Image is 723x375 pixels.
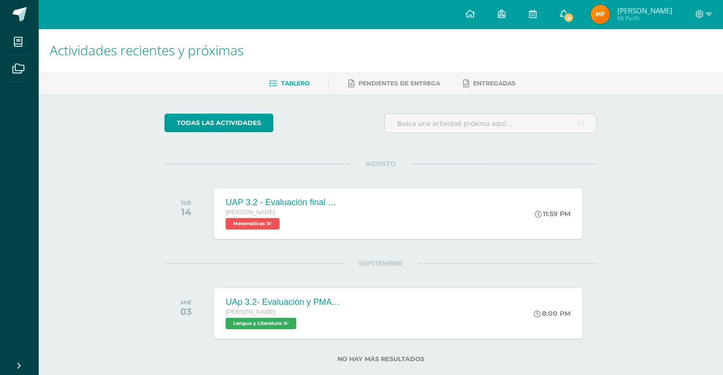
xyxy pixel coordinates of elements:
[164,114,273,132] a: todas las Actividades
[180,306,192,317] div: 03
[226,218,280,229] span: Matemáticas 'A'
[50,41,244,59] span: Actividades recientes y próximas
[226,318,296,329] span: Lengua y Literatura 'A'
[534,309,571,318] div: 8:00 PM
[226,297,340,307] div: UAp 3.2- Evaluación y PMA 3.2
[226,209,275,216] span: [PERSON_NAME]
[164,355,597,363] label: No hay más resultados
[591,5,610,24] img: 82f6afbfbb488af0eff65fdc7318cbfd.png
[617,14,672,22] span: Mi Perfil
[281,80,310,87] span: Tablero
[226,198,340,208] div: UAP 3.2 - Evaluación final de unidad sobre algebra de matrices y matriz inversa
[463,76,516,91] a: Entregadas
[180,299,192,306] div: MIÉ
[350,159,411,168] span: AGOSTO
[181,206,192,218] div: 14
[343,259,418,268] span: SEPTIEMBRE
[535,209,571,218] div: 11:59 PM
[617,6,672,15] span: [PERSON_NAME]
[226,309,275,315] span: [PERSON_NAME]
[269,76,310,91] a: Tablero
[348,76,440,91] a: Pendientes de entrega
[563,12,574,23] span: 4
[473,80,516,87] span: Entregadas
[385,114,596,133] input: Busca una actividad próxima aquí...
[358,80,440,87] span: Pendientes de entrega
[181,199,192,206] div: JUE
